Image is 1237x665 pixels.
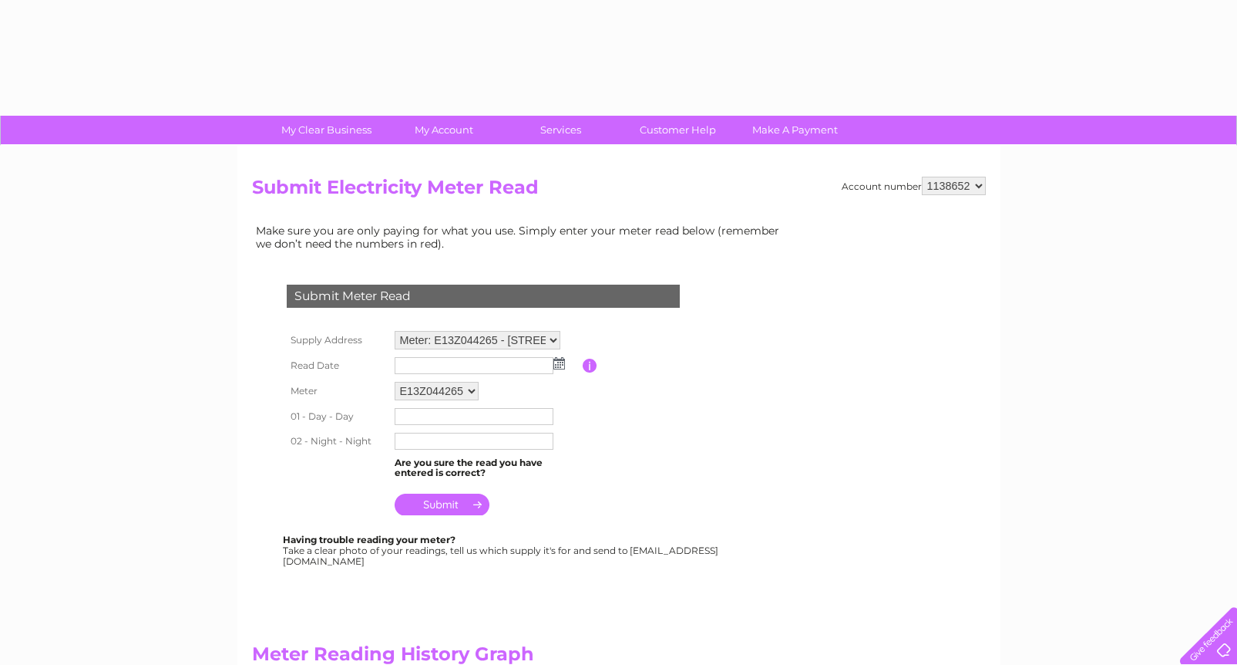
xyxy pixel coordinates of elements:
[263,116,390,144] a: My Clear Business
[614,116,741,144] a: Customer Help
[283,353,391,378] th: Read Date
[583,359,597,373] input: Information
[283,429,391,454] th: 02 - Night - Night
[497,116,624,144] a: Services
[395,494,489,515] input: Submit
[283,535,721,566] div: Take a clear photo of your readings, tell us which supply it's for and send to [EMAIL_ADDRESS][DO...
[252,177,986,206] h2: Submit Electricity Meter Read
[731,116,859,144] a: Make A Payment
[283,378,391,404] th: Meter
[283,327,391,353] th: Supply Address
[283,534,455,545] b: Having trouble reading your meter?
[283,404,391,429] th: 01 - Day - Day
[391,454,583,483] td: Are you sure the read you have entered is correct?
[287,285,680,308] div: Submit Meter Read
[380,116,507,144] a: My Account
[252,221,792,253] td: Make sure you are only paying for what you use. Simply enter your meter read below (remember we d...
[842,177,986,195] div: Account number
[553,357,565,370] img: ...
